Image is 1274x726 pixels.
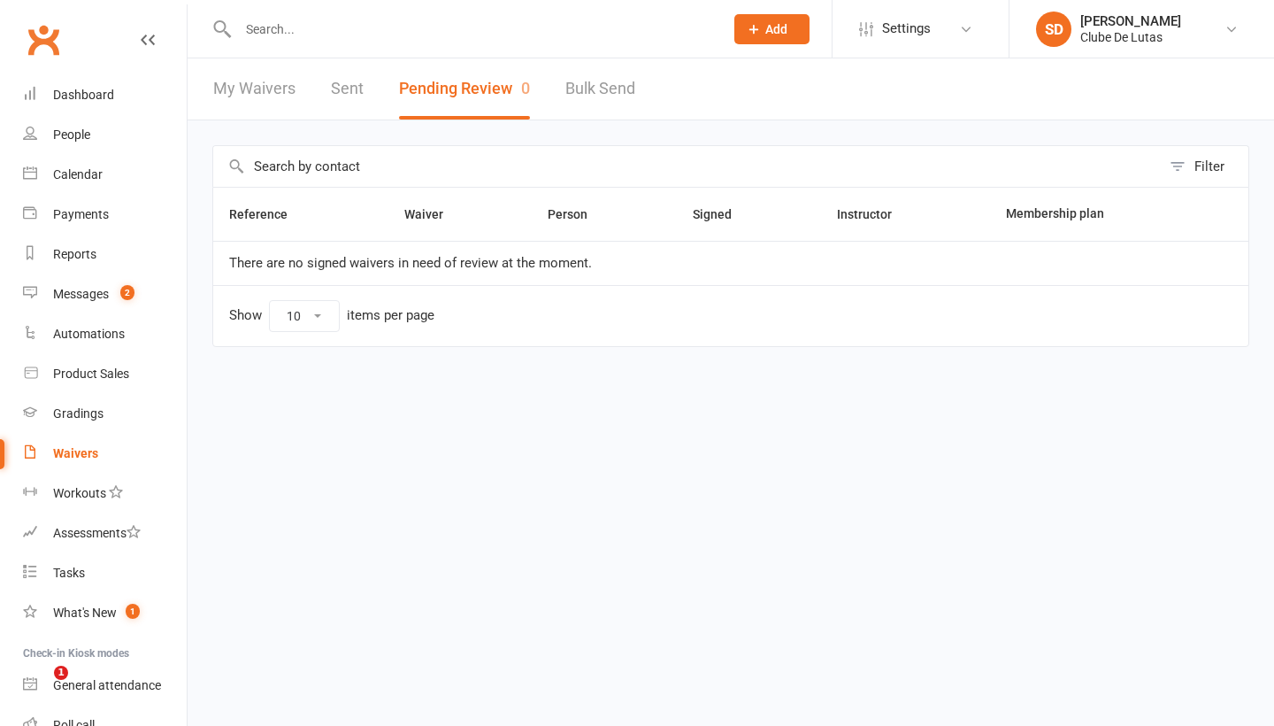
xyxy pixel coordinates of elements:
span: Waiver [404,207,463,221]
span: Settings [882,9,931,49]
a: Assessments [23,514,187,553]
a: Calendar [23,155,187,195]
a: Workouts [23,474,187,514]
span: 1 [126,604,140,619]
div: Messages [53,287,109,301]
div: Dashboard [53,88,114,102]
a: People [23,115,187,155]
div: General attendance [53,678,161,692]
span: 1 [54,666,68,680]
a: Product Sales [23,354,187,394]
button: Add [734,14,810,44]
iframe: Intercom live chat [18,666,60,708]
a: What's New1 [23,593,187,633]
div: Assessments [53,526,141,540]
span: Signed [693,207,751,221]
a: Tasks [23,553,187,593]
input: Search by contact [213,146,1161,187]
div: Workouts [53,486,106,500]
a: Payments [23,195,187,235]
a: General attendance kiosk mode [23,666,187,706]
div: Waivers [53,446,98,460]
div: Show [229,300,434,332]
span: Add [765,22,787,36]
button: Filter [1161,146,1248,187]
div: Automations [53,327,125,341]
button: Pending Review0 [399,58,530,120]
a: Sent [331,58,364,120]
button: Instructor [837,204,911,225]
td: There are no signed waivers in need of review at the moment. [213,241,1248,285]
div: [PERSON_NAME] [1080,13,1181,29]
div: Gradings [53,406,104,421]
button: Waiver [404,204,463,225]
div: Payments [53,207,109,221]
span: Instructor [837,207,911,221]
input: Search... [233,17,711,42]
a: My Waivers [213,58,295,120]
a: Automations [23,314,187,354]
div: SD [1036,12,1071,47]
div: What's New [53,606,117,620]
button: Signed [693,204,751,225]
a: Dashboard [23,75,187,115]
div: Tasks [53,566,85,580]
a: Clubworx [21,18,65,62]
span: 2 [120,285,134,300]
th: Membership plan [990,188,1197,241]
a: Reports [23,235,187,274]
a: Messages 2 [23,274,187,314]
a: Waivers [23,434,187,474]
div: items per page [347,308,434,323]
button: Reference [229,204,307,225]
div: Calendar [53,167,103,181]
a: Gradings [23,394,187,434]
span: Reference [229,207,307,221]
div: Reports [53,247,96,261]
div: Clube De Lutas [1080,29,1181,45]
div: Product Sales [53,367,129,381]
span: 0 [521,79,530,97]
span: Person [548,207,607,221]
div: Filter [1194,156,1224,177]
a: Bulk Send [565,58,635,120]
button: Person [548,204,607,225]
div: People [53,127,90,142]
